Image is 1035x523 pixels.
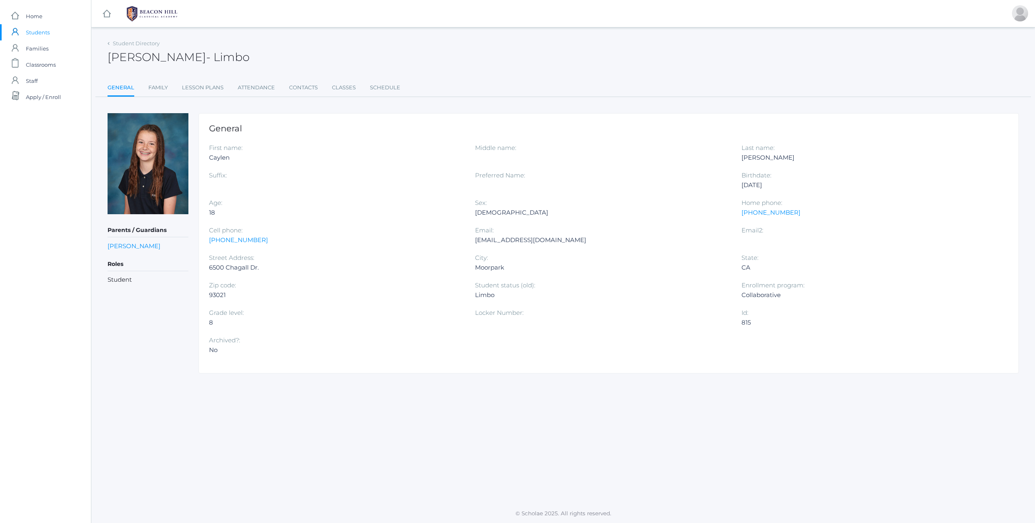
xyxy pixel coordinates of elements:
[209,153,463,162] div: Caylen
[238,80,275,96] a: Attendance
[209,254,254,261] label: Street Address:
[209,236,268,244] a: [PHONE_NUMBER]
[206,50,249,64] span: - Limbo
[475,199,487,207] label: Sex:
[741,318,995,327] div: 815
[332,80,356,96] a: Classes
[108,113,188,214] img: Caylen Brahmer
[209,263,463,272] div: 6500 Chagall Dr.
[741,209,801,216] a: [PHONE_NUMBER]
[26,40,49,57] span: Families
[475,254,488,261] label: City:
[741,171,771,179] label: Birthdate:
[108,242,161,250] a: [PERSON_NAME]
[475,235,729,245] div: [EMAIL_ADDRESS][DOMAIN_NAME]
[741,199,782,207] label: Home phone:
[741,153,995,162] div: [PERSON_NAME]
[209,124,1008,133] h1: General
[741,226,763,234] label: Email2:
[209,144,243,152] label: First name:
[741,290,995,300] div: Collaborative
[475,281,535,289] label: Student status (old):
[108,275,188,285] li: Student
[26,89,61,105] span: Apply / Enroll
[91,509,1035,517] p: © Scholae 2025. All rights reserved.
[741,281,805,289] label: Enrollment program:
[209,345,463,355] div: No
[741,254,758,261] label: State:
[26,73,38,89] span: Staff
[209,290,463,300] div: 93021
[209,199,222,207] label: Age:
[182,80,224,96] a: Lesson Plans
[209,281,236,289] label: Zip code:
[741,263,995,272] div: CA
[741,309,748,316] label: Id:
[209,318,463,327] div: 8
[370,80,400,96] a: Schedule
[475,226,494,234] label: Email:
[209,309,244,316] label: Grade level:
[475,263,729,272] div: Moorpark
[122,4,182,24] img: BHCALogos-05-308ed15e86a5a0abce9b8dd61676a3503ac9727e845dece92d48e8588c001991.png
[475,208,729,217] div: [DEMOGRAPHIC_DATA]
[475,171,525,179] label: Preferred Name:
[209,336,240,344] label: Archived?:
[209,208,463,217] div: 18
[741,180,995,190] div: [DATE]
[741,144,775,152] label: Last name:
[209,226,243,234] label: Cell phone:
[26,57,56,73] span: Classrooms
[475,309,524,316] label: Locker Number:
[108,51,249,63] h2: [PERSON_NAME]
[108,257,188,271] h5: Roles
[289,80,318,96] a: Contacts
[108,224,188,237] h5: Parents / Guardians
[475,144,516,152] label: Middle name:
[475,290,729,300] div: Limbo
[209,171,227,179] label: Suffix:
[148,80,168,96] a: Family
[26,8,42,24] span: Home
[113,40,160,46] a: Student Directory
[108,80,134,97] a: General
[1012,5,1028,21] div: Chris Brahmer
[26,24,50,40] span: Students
